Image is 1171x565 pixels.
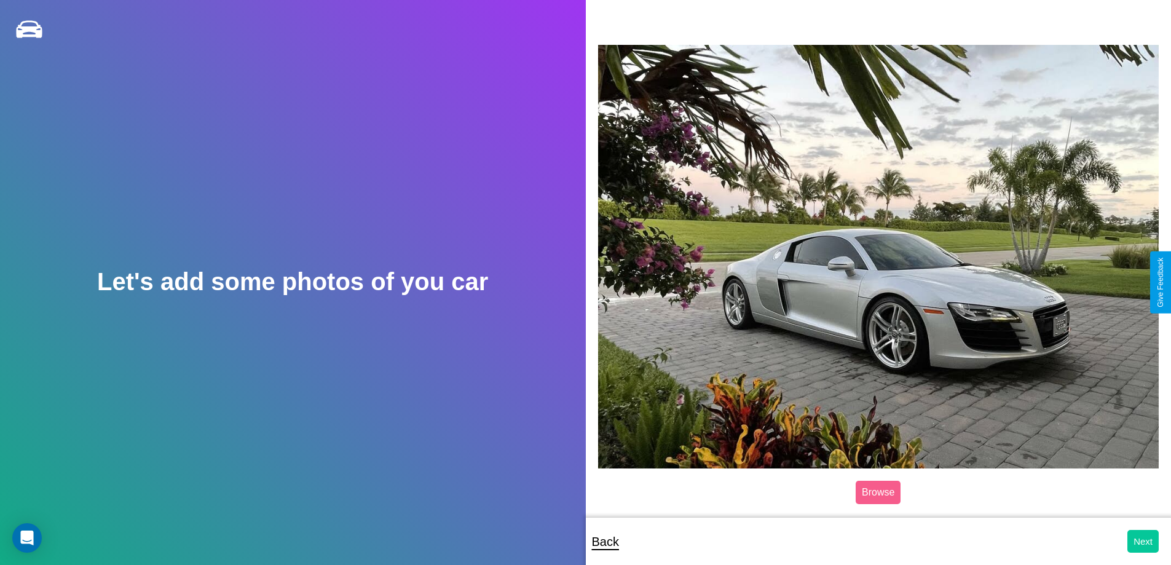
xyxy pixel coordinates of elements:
[856,481,901,504] label: Browse
[97,268,488,296] h2: Let's add some photos of you car
[1127,530,1159,553] button: Next
[598,45,1159,468] img: posted
[12,523,42,553] div: Open Intercom Messenger
[592,531,619,553] p: Back
[1156,258,1165,307] div: Give Feedback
